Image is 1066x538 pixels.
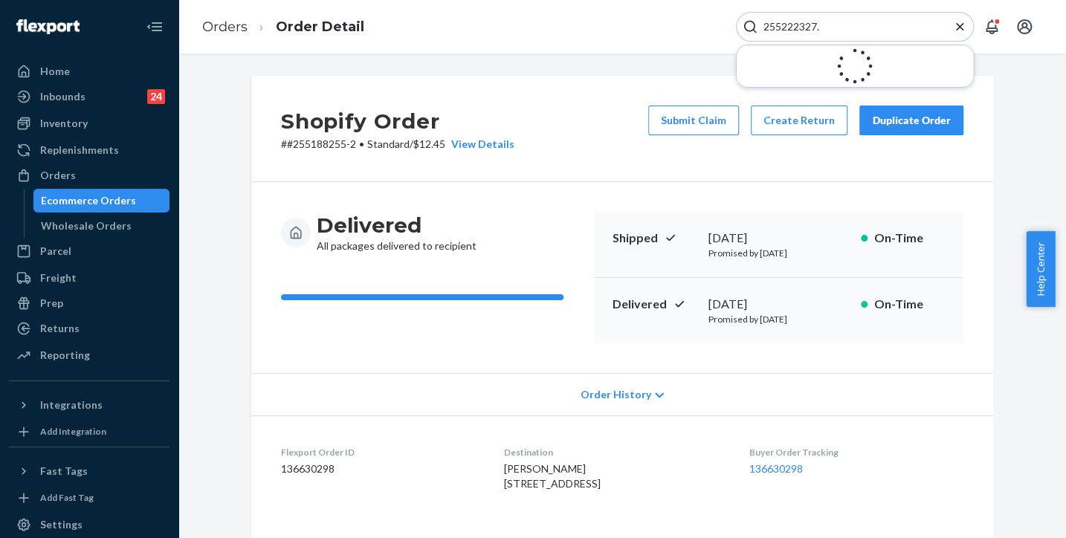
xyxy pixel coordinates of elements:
div: Add Integration [40,425,106,438]
div: Fast Tags [40,464,88,479]
span: Standard [367,137,410,150]
div: Add Fast Tag [40,491,94,504]
dt: Destination [503,446,725,458]
a: Order Detail [276,19,364,35]
div: Parcel [40,244,71,259]
div: All packages delivered to recipient [317,212,477,253]
div: Ecommerce Orders [41,193,136,208]
a: Freight [9,266,169,290]
button: Create Return [751,106,847,135]
div: Duplicate Order [872,113,951,128]
p: On-Time [873,296,946,313]
dt: Flexport Order ID [281,446,479,458]
span: [PERSON_NAME] [STREET_ADDRESS] [503,462,600,490]
div: [DATE] [708,296,849,313]
div: Prep [40,296,63,311]
button: Close Search [952,19,967,35]
a: Inventory [9,111,169,135]
div: Inventory [40,116,88,131]
div: Settings [40,517,83,532]
dt: Buyer Order Tracking [749,446,963,458]
p: Shipped [612,230,697,247]
a: Add Fast Tag [9,489,169,507]
a: Prep [9,291,169,315]
button: Open notifications [977,12,1007,42]
a: Orders [9,163,169,187]
dd: 136630298 [281,461,479,476]
p: Promised by [DATE] [708,247,849,259]
h2: Shopify Order [281,106,514,137]
p: Promised by [DATE] [708,313,849,325]
h3: Delivered [317,212,477,239]
div: Reporting [40,348,90,363]
div: Inbounds [40,89,85,104]
a: Returns [9,317,169,340]
p: # #255188255-2 / $12.45 [281,137,514,152]
div: Integrations [40,398,103,412]
button: Fast Tags [9,459,169,483]
button: Integrations [9,393,169,417]
div: Wholesale Orders [41,218,132,233]
a: Home [9,59,169,83]
a: Reporting [9,343,169,367]
div: [DATE] [708,230,849,247]
svg: Search Icon [743,19,757,34]
img: Flexport logo [16,19,80,34]
p: On-Time [873,230,946,247]
button: Duplicate Order [859,106,963,135]
a: Add Integration [9,423,169,441]
button: Close Navigation [140,12,169,42]
div: Returns [40,321,80,336]
div: 24 [147,89,165,104]
span: Order History [581,387,651,402]
button: Help Center [1026,231,1055,307]
input: Search Input [757,19,940,34]
a: 136630298 [749,462,803,475]
span: • [359,137,364,150]
button: Submit Claim [648,106,739,135]
div: Replenishments [40,143,119,158]
div: Orders [40,168,76,183]
a: Orders [202,19,248,35]
a: Ecommerce Orders [33,189,170,213]
button: Open account menu [1010,12,1039,42]
a: Parcel [9,239,169,263]
ol: breadcrumbs [190,5,376,49]
p: Delivered [612,296,697,313]
a: Inbounds24 [9,85,169,108]
a: Settings [9,513,169,537]
a: Wholesale Orders [33,214,170,238]
button: View Details [445,137,514,152]
div: Freight [40,270,77,285]
a: Replenishments [9,138,169,162]
div: Home [40,64,70,79]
